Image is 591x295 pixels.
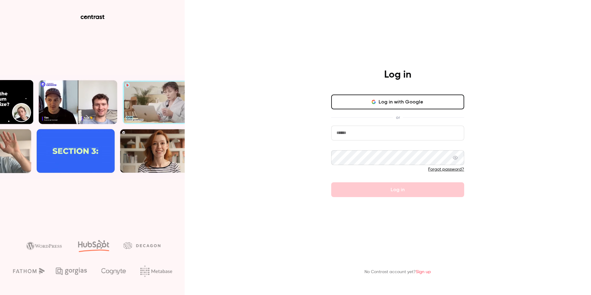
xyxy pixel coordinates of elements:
[364,269,431,275] p: No Contrast account yet?
[428,167,464,172] a: Forgot password?
[384,69,411,81] h4: Log in
[416,270,431,274] a: Sign up
[393,114,403,121] span: or
[123,242,160,249] img: decagon
[331,95,464,109] button: Log in with Google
